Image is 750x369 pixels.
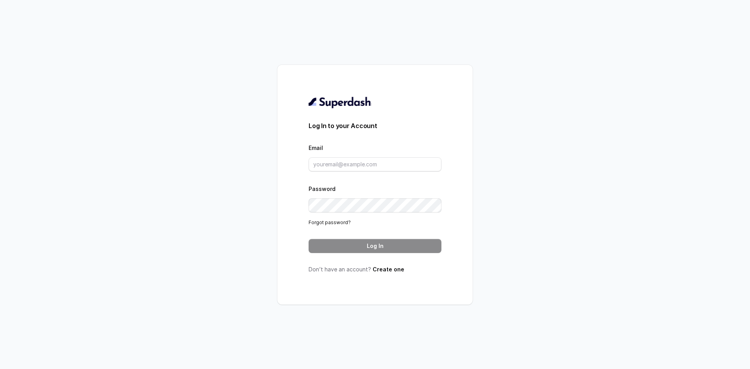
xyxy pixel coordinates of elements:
[309,219,351,225] a: Forgot password?
[309,266,441,273] p: Don’t have an account?
[309,144,323,151] label: Email
[309,96,371,109] img: light.svg
[309,121,441,130] h3: Log In to your Account
[309,239,441,253] button: Log In
[309,185,336,192] label: Password
[309,157,441,171] input: youremail@example.com
[373,266,404,273] a: Create one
